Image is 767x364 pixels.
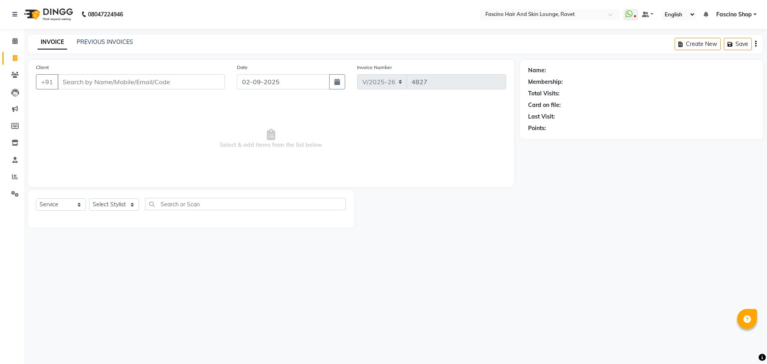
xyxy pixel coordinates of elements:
button: Create New [675,38,721,50]
iframe: chat widget [733,332,759,356]
span: Fascino Shop [716,10,752,19]
div: Membership: [528,78,563,86]
input: Search or Scan [145,198,346,210]
label: Invoice Number [357,64,392,71]
div: Points: [528,124,546,133]
button: Save [724,38,752,50]
div: Card on file: [528,101,561,109]
label: Client [36,64,49,71]
a: INVOICE [38,35,67,49]
div: Name: [528,66,546,75]
a: PREVIOUS INVOICES [77,38,133,45]
div: Last Visit: [528,113,555,121]
img: logo [20,3,75,26]
button: +91 [36,74,58,89]
span: Select & add items from the list below [36,99,506,179]
div: Total Visits: [528,89,560,98]
input: Search by Name/Mobile/Email/Code [58,74,225,89]
b: 08047224946 [88,3,123,26]
label: Date [237,64,248,71]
